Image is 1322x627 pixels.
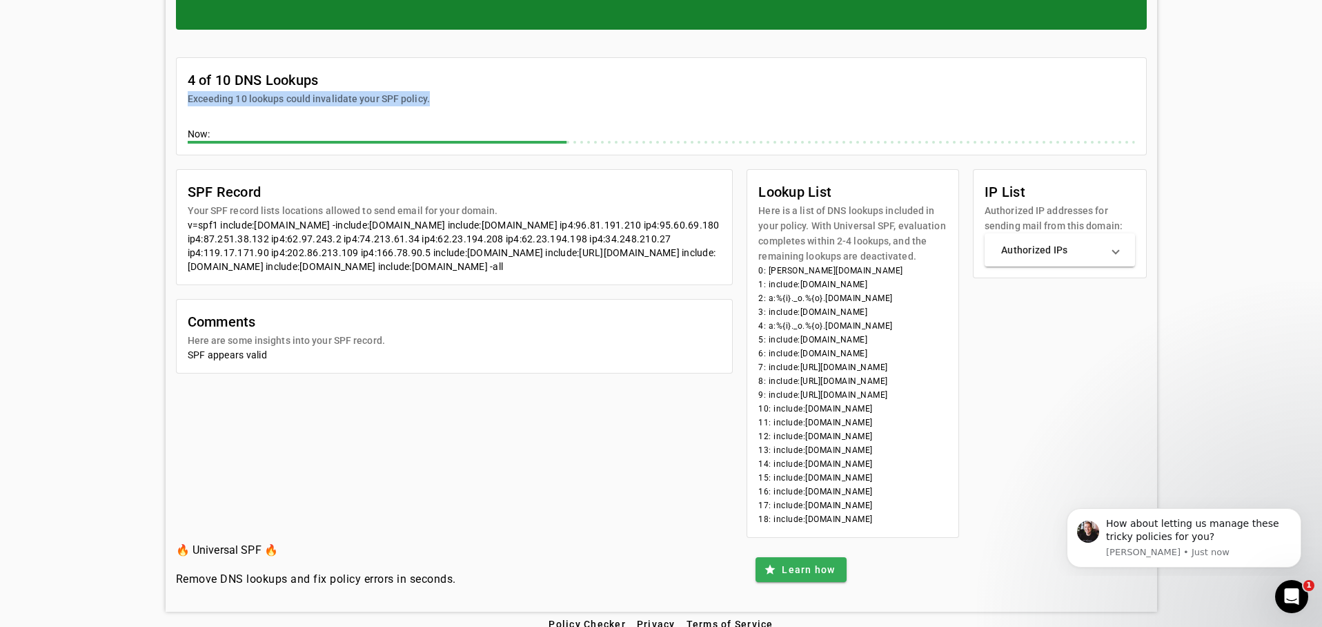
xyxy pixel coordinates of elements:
div: v=spf1 include:[DOMAIN_NAME] -include:[DOMAIN_NAME] include:[DOMAIN_NAME] ip4:96.81.191.210 ip4:9... [188,218,722,273]
li: 4: a:%{i}._o.%{o}.[DOMAIN_NAME] [758,319,947,333]
mat-card-subtitle: Authorized IP addresses for sending mail from this domain: [985,203,1135,233]
h3: 🔥 Universal SPF 🔥 [176,541,456,560]
mat-card-title: 4 of 10 DNS Lookups [188,69,430,91]
button: Learn how [756,557,846,582]
li: 18: include:[DOMAIN_NAME] [758,512,947,526]
li: 14: include:[DOMAIN_NAME] [758,457,947,471]
mat-panel-title: Authorized IPs [1001,243,1102,257]
li: 16: include:[DOMAIN_NAME] [758,485,947,499]
li: 3: include:[DOMAIN_NAME] [758,305,947,319]
li: 8: include:[URL][DOMAIN_NAME] [758,374,947,388]
div: SPF appears valid [188,348,722,362]
li: 0: [PERSON_NAME][DOMAIN_NAME] [758,264,947,278]
li: 7: include:[URL][DOMAIN_NAME] [758,360,947,374]
span: 1 [1303,580,1314,591]
iframe: Intercom live chat [1275,580,1308,613]
li: 9: include:[URL][DOMAIN_NAME] [758,388,947,402]
mat-card-title: Lookup List [758,181,947,203]
mat-card-subtitle: Exceeding 10 lookups could invalidate your SPF policy. [188,91,430,106]
li: 15: include:[DOMAIN_NAME] [758,471,947,485]
li: 1: include:[DOMAIN_NAME] [758,278,947,291]
li: 6: include:[DOMAIN_NAME] [758,347,947,360]
li: 13: include:[DOMAIN_NAME] [758,443,947,457]
div: Now: [188,127,1135,144]
mat-expansion-panel-header: Authorized IPs [985,233,1135,267]
mat-card-title: IP List [985,181,1135,203]
li: 2: a:%{i}._o.%{o}.[DOMAIN_NAME] [758,291,947,305]
li: 5: include:[DOMAIN_NAME] [758,333,947,347]
h4: Remove DNS lookups and fix policy errors in seconds. [176,571,456,588]
li: 10: include:[DOMAIN_NAME] [758,402,947,416]
li: 11: include:[DOMAIN_NAME] [758,416,947,430]
mat-card-title: Comments [188,311,385,333]
li: 12: include:[DOMAIN_NAME] [758,430,947,443]
mat-card-subtitle: Here are some insights into your SPF record. [188,333,385,348]
li: 17: include:[DOMAIN_NAME] [758,499,947,512]
mat-card-title: SPF Record [188,181,498,203]
span: Learn how [782,563,835,577]
mat-card-subtitle: Your SPF record lists locations allowed to send email for your domain. [188,203,498,218]
iframe: Intercom notifications message [1046,496,1322,576]
mat-card-subtitle: Here is a list of DNS lookups included in your policy. With Universal SPF, evaluation completes w... [758,203,947,264]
